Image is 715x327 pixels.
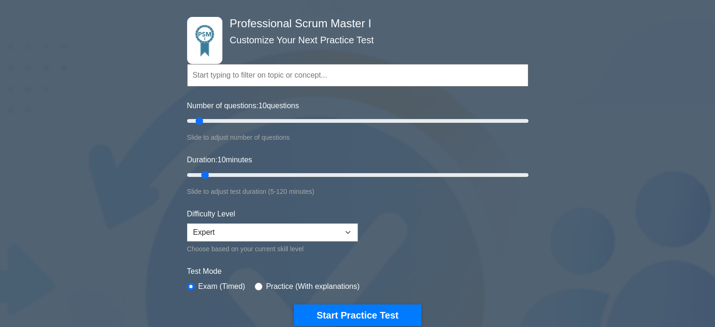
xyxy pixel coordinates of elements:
label: Duration: minutes [187,154,252,166]
button: Start Practice Test [294,304,421,326]
span: 10 [259,102,267,110]
div: Slide to adjust number of questions [187,132,528,143]
div: Slide to adjust test duration (5-120 minutes) [187,186,528,197]
label: Difficulty Level [187,208,236,220]
h4: Professional Scrum Master I [226,17,482,31]
div: Choose based on your current skill level [187,243,358,255]
label: Test Mode [187,266,528,277]
label: Number of questions: questions [187,100,299,112]
input: Start typing to filter on topic or concept... [187,64,528,87]
label: Exam (Timed) [198,281,245,292]
span: 10 [217,156,226,164]
label: Practice (With explanations) [266,281,360,292]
